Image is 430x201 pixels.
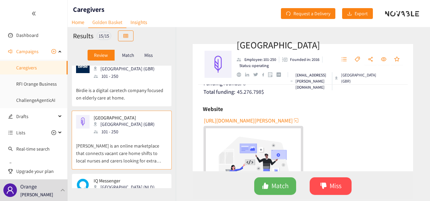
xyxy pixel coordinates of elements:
button: tag [351,54,363,65]
a: linkedin [245,73,253,77]
span: dislike [320,182,327,190]
button: dislikeMiss [310,177,352,195]
a: [PERSON_NAME] [16,162,49,168]
img: Snapshot of the company's website [76,60,90,73]
div: 101 - 250 [94,128,159,135]
h2: Results [73,31,93,41]
img: Snapshot of the Company's website [206,128,301,200]
a: twitter [253,73,262,76]
p: [GEOGRAPHIC_DATA] [94,115,154,120]
span: eye [381,57,386,63]
div: 15 / 15 [97,32,111,40]
span: download [347,11,352,17]
span: Lists [16,126,25,139]
img: Snapshot of the company's website [76,115,90,129]
h1: Caregivers [73,5,104,14]
p: Founded in: 2016 [290,57,319,63]
a: crunchbase [277,72,285,77]
span: Export [355,10,368,17]
button: likeMatch [254,177,296,195]
div: [GEOGRAPHIC_DATA] (GBR) [94,65,159,72]
h2: [GEOGRAPHIC_DATA] [237,38,330,52]
p: Orange [20,182,37,191]
span: edit [8,114,13,119]
span: unordered-list [341,57,347,63]
p: [PERSON_NAME] is an online marketplace that connects vacant care home shifts to local nurses and ... [76,135,167,164]
h6: Website [203,104,223,114]
span: Miss [330,181,341,191]
a: Home [68,17,88,27]
p: Birdie is a digital caretech company focused on elderly care at home. [76,80,167,102]
a: RFI Orange Business [16,81,57,87]
p: Match [122,52,134,58]
span: Upgrade your plan [16,164,62,178]
button: [URL][DOMAIN_NAME][PERSON_NAME] [204,115,300,126]
div: Widget de chat [396,169,430,201]
span: like [262,182,269,190]
span: star [394,57,400,63]
a: Caregivers [16,65,37,71]
a: Insights [126,17,151,27]
button: redoRequest a Delivery [281,8,335,19]
li: Status [237,63,269,69]
p: Employee: 101-250 [244,57,276,63]
span: Campaigns [16,45,39,58]
a: ChallengeAgenticAI [16,97,55,103]
span: double-left [31,11,36,16]
p: Review [94,52,108,58]
span: tag [355,57,360,63]
span: user [6,186,14,194]
button: eye [378,54,390,65]
div: 45.276.798 $ [204,89,403,95]
span: plus-circle [51,130,56,135]
span: plus-circle [51,49,56,54]
a: website [237,72,245,77]
iframe: Chat Widget [396,169,430,201]
div: 101 - 250 [94,72,159,80]
a: website [206,128,301,200]
li: Founded in year [279,57,322,63]
div: [GEOGRAPHIC_DATA] (GBR) [335,72,377,84]
span: redo [286,11,291,17]
span: [URL][DOMAIN_NAME][PERSON_NAME] [204,116,293,125]
button: downloadExport [342,8,373,19]
span: unordered-list [8,130,13,135]
p: [EMAIL_ADDRESS][PERSON_NAME][DOMAIN_NAME] [295,72,329,90]
span: Total funding: [204,88,235,95]
button: share-alt [364,54,377,65]
a: google maps [268,72,277,77]
p: [PERSON_NAME] [20,191,53,198]
p: Status: operating [239,63,269,69]
a: Real-time search [16,146,50,152]
span: Request a Delivery [293,10,330,17]
span: trophy [8,169,13,174]
p: Miss [144,52,153,58]
a: Dashboard [16,32,39,38]
li: Employees [237,57,279,63]
span: Drafts [16,110,56,123]
span: share-alt [368,57,373,63]
p: IQ Messenger [94,178,154,183]
button: unordered-list [338,54,350,65]
button: table [118,30,134,41]
a: Golden Basket [88,17,126,28]
div: [GEOGRAPHIC_DATA] (GBR) [94,120,159,128]
img: Company Logo [205,51,232,78]
a: facebook [262,73,268,76]
img: Snapshot of the company's website [76,178,90,192]
button: star [391,54,403,65]
div: [GEOGRAPHIC_DATA] (NLD) [94,183,159,191]
span: table [123,33,128,39]
span: Match [271,181,289,191]
span: sound [8,49,13,54]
